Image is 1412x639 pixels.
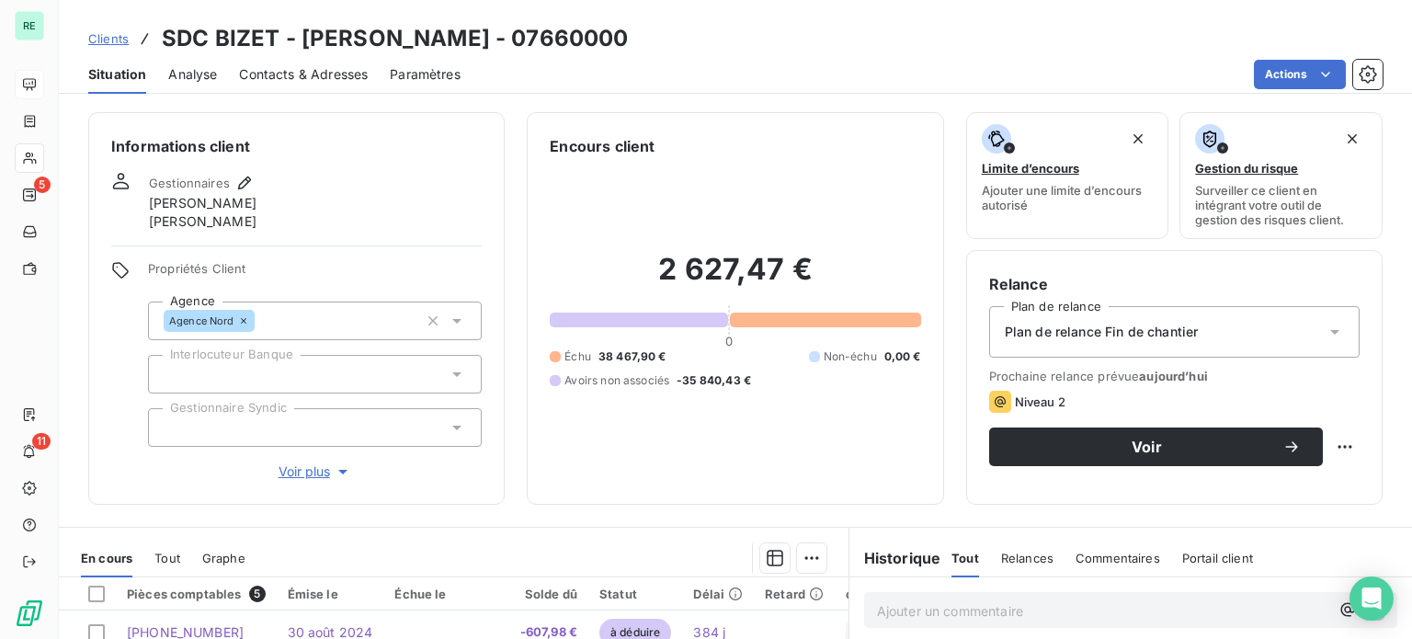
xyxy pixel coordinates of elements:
[564,372,669,389] span: Avoirs non associés
[88,31,129,46] span: Clients
[249,586,266,602] span: 5
[989,273,1360,295] h6: Relance
[982,183,1154,212] span: Ajouter une limite d’encours autorisé
[1139,369,1208,383] span: aujourd’hui
[149,194,256,212] span: [PERSON_NAME]
[164,366,178,382] input: Ajouter une valeur
[1195,161,1298,176] span: Gestion du risque
[162,22,628,55] h3: SDC BIZET - [PERSON_NAME] - 07660000
[1182,551,1253,565] span: Portail client
[154,551,180,565] span: Tout
[677,372,751,389] span: -35 840,43 €
[127,586,266,602] div: Pièces comptables
[15,11,44,40] div: RE
[765,587,824,601] div: Retard
[598,348,666,365] span: 38 467,90 €
[1001,551,1053,565] span: Relances
[550,135,655,157] h6: Encours client
[564,348,591,365] span: Échu
[1076,551,1160,565] span: Commentaires
[81,551,132,565] span: En cours
[288,587,373,601] div: Émise le
[725,334,733,348] span: 0
[88,29,129,48] a: Clients
[168,65,217,84] span: Analyse
[1011,439,1282,454] span: Voir
[164,419,178,436] input: Ajouter une valeur
[884,348,921,365] span: 0,00 €
[279,462,352,481] span: Voir plus
[34,177,51,193] span: 5
[88,65,146,84] span: Situation
[169,315,234,326] span: Agence Nord
[824,348,877,365] span: Non-échu
[989,428,1323,466] button: Voir
[255,313,269,329] input: Ajouter une valeur
[202,551,245,565] span: Graphe
[693,587,743,601] div: Délai
[951,551,979,565] span: Tout
[849,547,941,569] h6: Historique
[989,369,1360,383] span: Prochaine relance prévue
[498,587,577,601] div: Solde dû
[239,65,368,84] span: Contacts & Adresses
[846,587,938,601] div: clientname
[982,161,1079,176] span: Limite d’encours
[390,65,461,84] span: Paramètres
[1015,394,1065,409] span: Niveau 2
[32,433,51,450] span: 11
[149,176,230,190] span: Gestionnaires
[599,587,671,601] div: Statut
[111,135,482,157] h6: Informations client
[148,462,482,482] button: Voir plus
[1254,60,1346,89] button: Actions
[15,599,44,628] img: Logo LeanPay
[1195,183,1367,227] span: Surveiller ce client en intégrant votre outil de gestion des risques client.
[149,212,256,231] span: [PERSON_NAME]
[1005,323,1199,341] span: Plan de relance Fin de chantier
[1349,576,1394,621] div: Open Intercom Messenger
[550,251,920,306] h2: 2 627,47 €
[966,112,1169,239] button: Limite d’encoursAjouter une limite d’encours autorisé
[148,261,482,287] span: Propriétés Client
[1179,112,1383,239] button: Gestion du risqueSurveiller ce client en intégrant votre outil de gestion des risques client.
[394,587,476,601] div: Échue le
